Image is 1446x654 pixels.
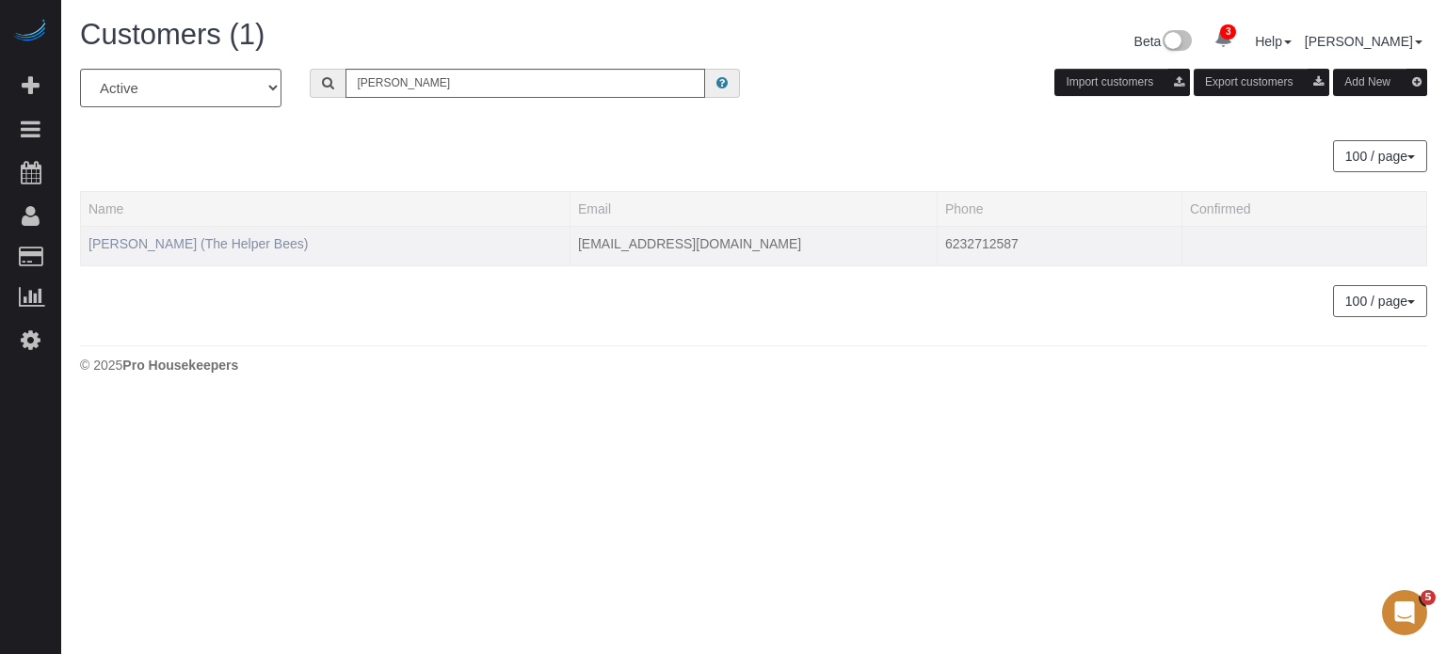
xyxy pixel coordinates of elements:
[81,226,570,265] td: Name
[570,191,937,226] th: Email
[1305,34,1422,49] a: [PERSON_NAME]
[1334,140,1427,172] nav: Pagination navigation
[1194,69,1329,96] button: Export customers
[88,253,562,258] div: Tags
[1220,24,1236,40] span: 3
[937,191,1181,226] th: Phone
[570,226,937,265] td: Email
[1181,191,1426,226] th: Confirmed
[1255,34,1292,49] a: Help
[1334,285,1427,317] nav: Pagination navigation
[1333,285,1427,317] button: 100 / page
[1181,226,1426,265] td: Confirmed
[1333,69,1427,96] button: Add New
[122,358,238,373] strong: Pro Housekeepers
[937,226,1181,265] td: Phone
[345,69,705,98] input: Search customers ...
[81,191,570,226] th: Name
[1134,34,1193,49] a: Beta
[1333,140,1427,172] button: 100 / page
[11,19,49,45] img: Automaid Logo
[1161,30,1192,55] img: New interface
[1382,590,1427,635] iframe: Intercom live chat
[80,18,265,51] span: Customers (1)
[1205,19,1242,60] a: 3
[1421,590,1436,605] span: 5
[80,356,1427,375] div: © 2025
[88,236,308,251] a: [PERSON_NAME] (The Helper Bees)
[1054,69,1190,96] button: Import customers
